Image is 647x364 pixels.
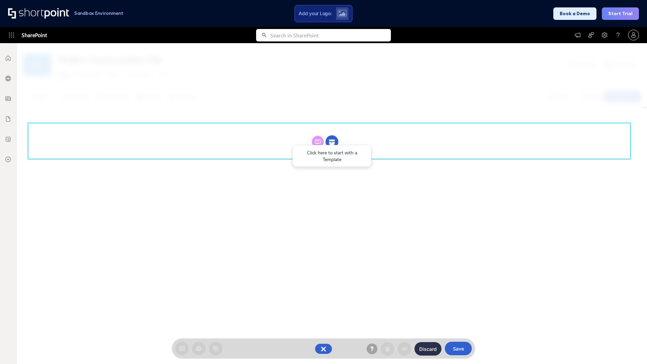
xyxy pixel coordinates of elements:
[445,342,472,355] button: Save
[74,11,123,15] h1: Sandbox Environment
[414,342,441,356] button: Discard
[553,7,596,20] button: Book a Demo
[299,10,332,17] span: Add your Logo:
[613,332,647,364] iframe: Chat Widget
[22,27,47,43] span: SharePoint
[602,7,639,20] button: Start Trial
[270,29,391,41] input: Search in SharePoint
[338,10,346,17] img: Upload logo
